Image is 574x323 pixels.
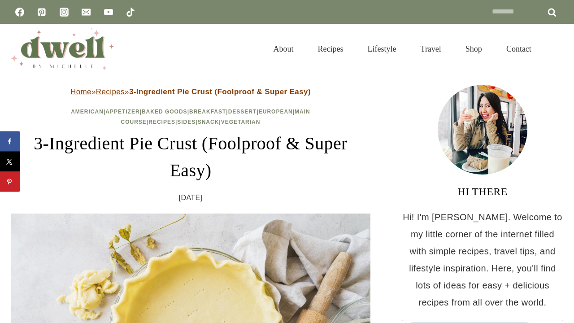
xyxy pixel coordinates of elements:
[409,33,453,65] a: Travel
[105,109,139,115] a: Appetizer
[261,33,544,65] nav: Primary Navigation
[129,87,311,96] strong: 3-Ingredient Pie Crust (Foolproof & Super Easy)
[306,33,356,65] a: Recipes
[33,3,51,21] a: Pinterest
[55,3,73,21] a: Instagram
[179,191,203,205] time: [DATE]
[100,3,117,21] a: YouTube
[189,109,226,115] a: Breakfast
[96,87,125,96] a: Recipes
[548,41,563,57] button: View Search Form
[11,3,29,21] a: Facebook
[122,3,139,21] a: TikTok
[11,28,114,70] img: DWELL by michelle
[70,87,91,96] a: Home
[356,33,409,65] a: Lifestyle
[177,119,196,125] a: Sides
[494,33,544,65] a: Contact
[11,130,370,184] h1: 3-Ingredient Pie Crust (Foolproof & Super Easy)
[228,109,257,115] a: Dessert
[402,183,563,200] h3: HI THERE
[259,109,293,115] a: European
[71,109,310,125] span: | | | | | | | | | |
[221,119,261,125] a: Vegetarian
[70,87,311,96] span: » »
[453,33,494,65] a: Shop
[402,209,563,311] p: Hi! I'm [PERSON_NAME]. Welcome to my little corner of the internet filled with simple recipes, tr...
[261,33,306,65] a: About
[77,3,95,21] a: Email
[198,119,219,125] a: Snack
[148,119,175,125] a: Recipes
[71,109,104,115] a: American
[142,109,187,115] a: Baked Goods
